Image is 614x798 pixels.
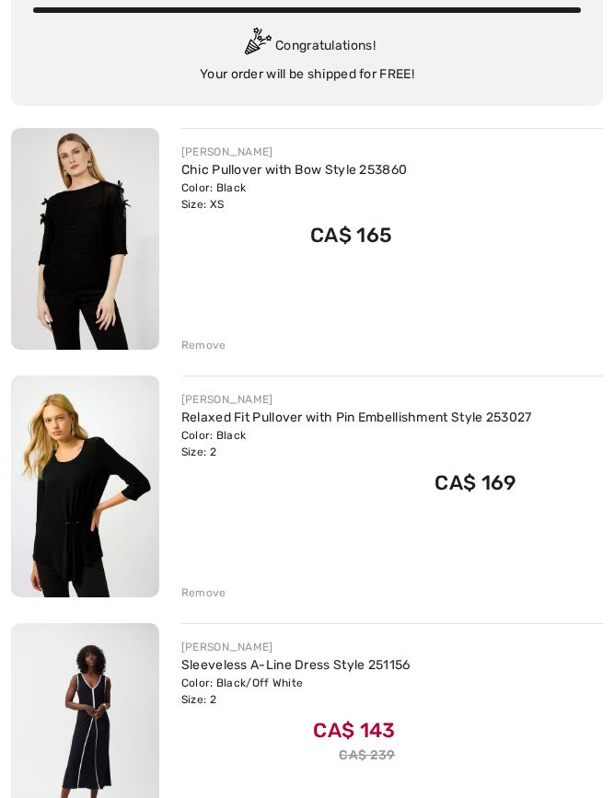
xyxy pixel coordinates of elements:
a: Chic Pullover with Bow Style 253860 [181,162,408,178]
a: Relaxed Fit Pullover with Pin Embellishment Style 253027 [181,410,532,425]
span: CA$ 143 [313,718,395,743]
s: CA$ 239 [339,747,395,763]
a: Sleeveless A-Line Dress Style 251156 [181,657,411,673]
div: Color: Black Size: 2 [181,427,532,460]
div: Remove [181,337,226,353]
div: [PERSON_NAME] [181,391,532,408]
div: Color: Black Size: XS [181,179,408,213]
div: Color: Black/Off White Size: 2 [181,675,411,708]
img: Relaxed Fit Pullover with Pin Embellishment Style 253027 [11,376,159,597]
span: CA$ 169 [434,470,516,495]
div: [PERSON_NAME] [181,639,411,655]
img: Congratulation2.svg [238,28,275,64]
img: Chic Pullover with Bow Style 253860 [11,128,159,350]
div: [PERSON_NAME] [181,144,408,160]
div: Congratulations! Your order will be shipped for FREE! [33,28,581,84]
div: Remove [181,584,226,601]
span: CA$ 165 [310,223,392,248]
